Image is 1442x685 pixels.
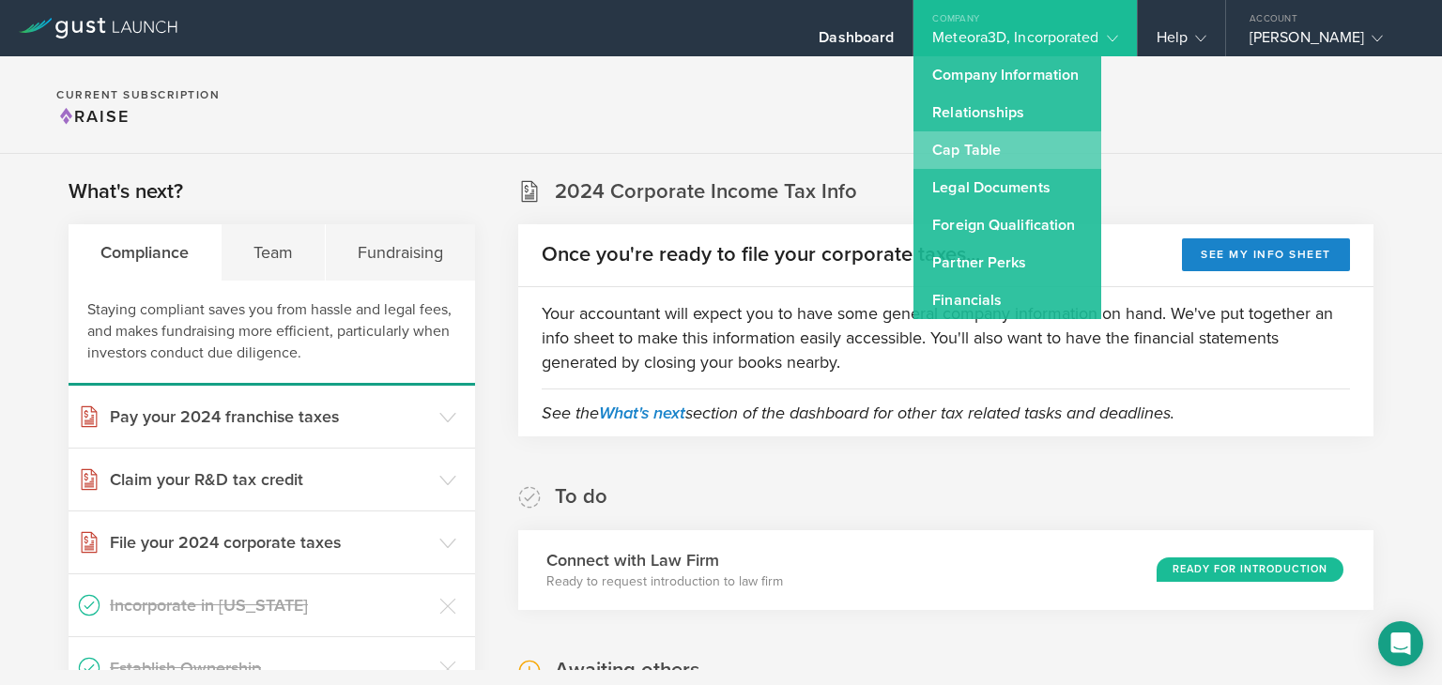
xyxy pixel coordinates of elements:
h3: Establish Ownership [110,656,430,680]
h3: File your 2024 corporate taxes [110,530,430,555]
h3: Incorporate in [US_STATE] [110,593,430,617]
div: Staying compliant saves you from hassle and legal fees, and makes fundraising more efficient, par... [69,281,475,386]
div: Dashboard [819,28,894,56]
p: Your accountant will expect you to have some general company information on hand. We've put toget... [542,301,1350,374]
div: Compliance [69,224,222,281]
div: Open Intercom Messenger [1378,621,1423,666]
div: Help [1157,28,1206,56]
h3: Pay your 2024 franchise taxes [110,404,430,429]
em: See the section of the dashboard for other tax related tasks and deadlines. [542,403,1174,423]
h3: Connect with Law Firm [546,548,783,572]
h2: What's next? [69,178,183,205]
h2: Once you're ready to file your corporate taxes... [542,241,980,268]
h2: Awaiting others [555,657,699,684]
p: Ready to request introduction to law firm [546,572,783,591]
div: [PERSON_NAME] [1250,28,1409,56]
div: Fundraising [326,224,475,281]
h3: Claim your R&D tax credit [110,467,430,492]
h2: To do [555,483,607,510]
div: Ready for Introduction [1157,557,1343,582]
div: Connect with Law FirmReady to request introduction to law firmReady for Introduction [518,530,1373,610]
a: What's next [599,403,685,423]
div: Meteora3D, Incorporated [932,28,1117,56]
span: Raise [56,106,130,127]
div: Team [222,224,326,281]
h2: 2024 Corporate Income Tax Info [555,178,857,205]
h2: Current Subscription [56,89,220,100]
button: See my info sheet [1182,238,1350,271]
